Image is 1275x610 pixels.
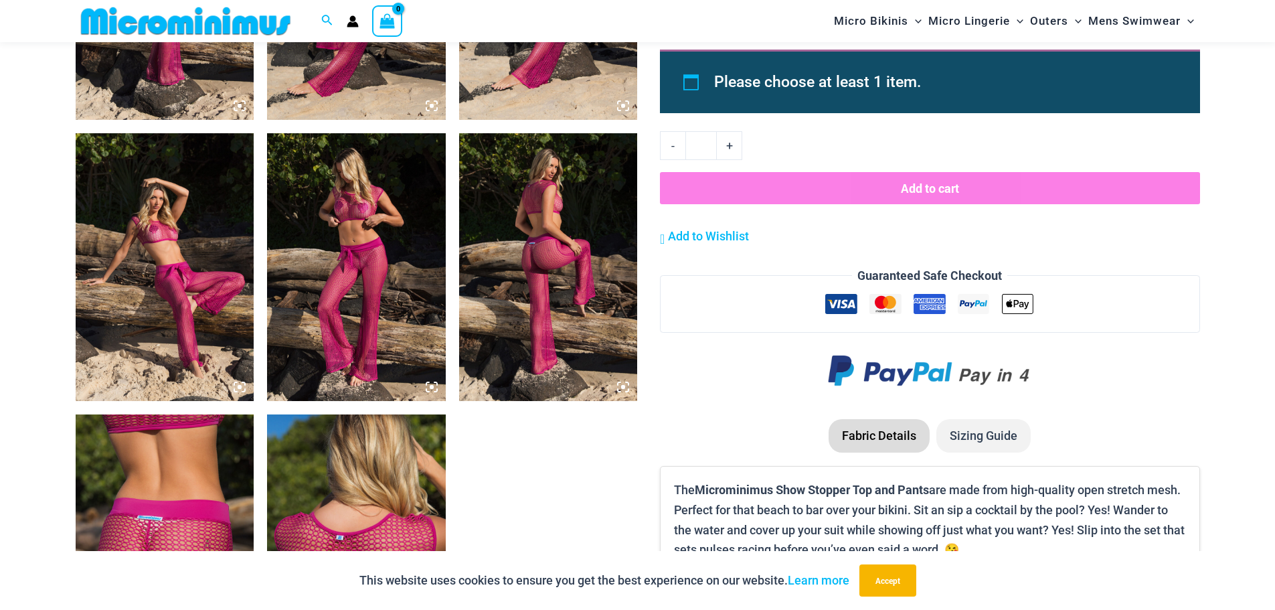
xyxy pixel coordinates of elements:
a: + [717,131,742,159]
li: Sizing Guide [936,419,1031,453]
img: Show Stopper Fuchsia 366 Top 5007 pants [76,133,254,401]
span: Menu Toggle [1010,4,1023,38]
span: Outers [1030,4,1068,38]
span: Menu Toggle [1068,4,1082,38]
a: Learn more [788,573,849,587]
img: Show Stopper Fuchsia 366 Top 5007 pants [459,133,638,401]
a: OutersMenu ToggleMenu Toggle [1027,4,1085,38]
nav: Site Navigation [829,2,1200,40]
a: Add to Wishlist [660,226,749,246]
span: Micro Lingerie [928,4,1010,38]
a: View Shopping Cart, empty [372,5,403,36]
a: - [660,131,685,159]
button: Add to cart [660,172,1199,204]
a: Mens SwimwearMenu ToggleMenu Toggle [1085,4,1197,38]
a: Micro LingerieMenu ToggleMenu Toggle [925,4,1027,38]
button: Accept [859,564,916,597]
img: Show Stopper Fuchsia 366 Top 5007 pants [267,133,446,401]
li: Fabric Details [829,419,930,453]
span: Menu Toggle [908,4,922,38]
span: Micro Bikinis [834,4,908,38]
span: Mens Swimwear [1088,4,1181,38]
img: MM SHOP LOGO FLAT [76,6,296,36]
li: Please choose at least 1 item. [714,67,1169,98]
input: Product quantity [685,131,717,159]
span: Add to Wishlist [668,229,749,243]
a: Micro BikinisMenu ToggleMenu Toggle [831,4,925,38]
b: Microminimus Show Stopper Top and Pants [695,481,929,498]
p: The are made from high-quality open stretch mesh. Perfect for that beach to bar over your bikini.... [674,480,1185,560]
p: This website uses cookies to ensure you get the best experience on our website. [359,570,849,591]
a: Search icon link [321,13,333,29]
a: Account icon link [347,15,359,27]
legend: Guaranteed Safe Checkout [852,266,1007,286]
span: Menu Toggle [1181,4,1194,38]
